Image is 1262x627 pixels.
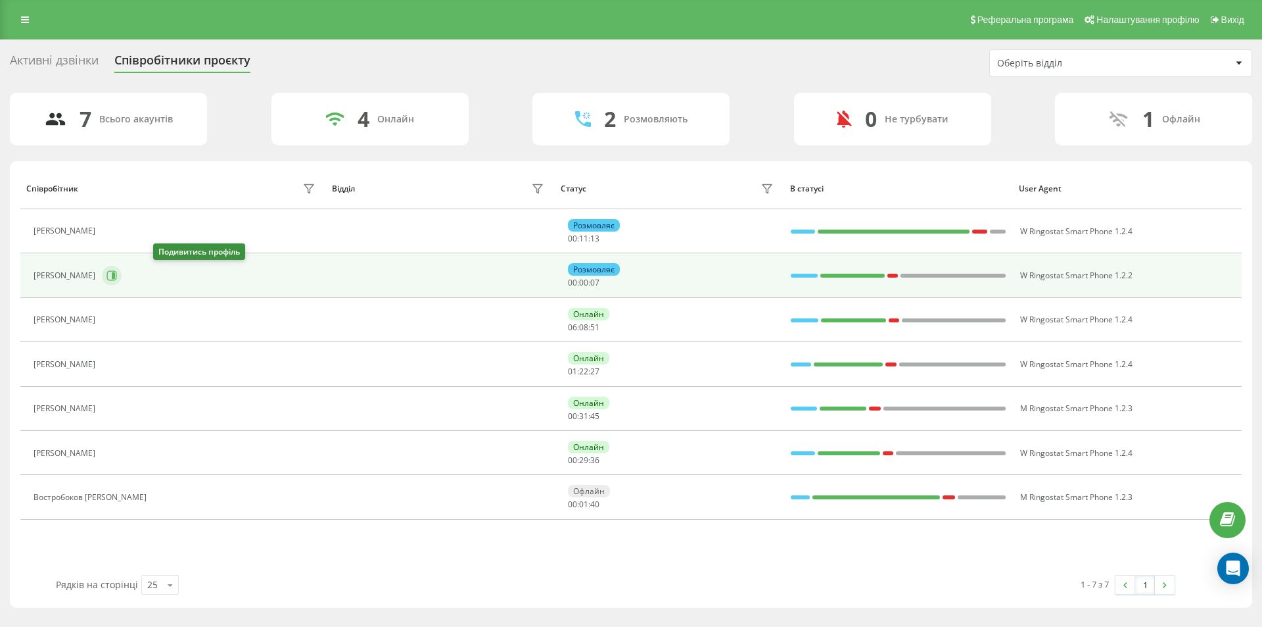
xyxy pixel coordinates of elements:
div: Open Intercom Messenger [1217,553,1249,584]
span: 45 [590,411,599,422]
div: Онлайн [568,397,609,409]
span: Рядків на сторінці [56,578,138,591]
span: 00 [579,277,588,288]
div: 25 [147,578,158,591]
div: Подивитись профіль [153,243,245,260]
div: Співробітники проєкту [114,53,250,74]
div: 0 [865,107,877,132]
span: 51 [590,322,599,333]
div: [PERSON_NAME] [34,360,99,369]
span: W Ringostat Smart Phone 1.2.4 [1020,359,1133,370]
span: M Ringostat Smart Phone 1.2.3 [1020,491,1133,503]
span: 00 [568,277,577,288]
span: 00 [568,499,577,510]
div: Не турбувати [885,114,948,125]
div: : : [568,500,599,509]
div: Розмовляє [568,263,620,276]
span: 13 [590,233,599,244]
span: W Ringostat Smart Phone 1.2.4 [1020,226,1133,237]
div: Востробоков [PERSON_NAME] [34,493,150,502]
span: W Ringostat Smart Phone 1.2.4 [1020,314,1133,325]
div: Співробітник [26,184,78,193]
div: : : [568,367,599,376]
span: Вихід [1221,14,1244,25]
div: : : [568,278,599,288]
div: [PERSON_NAME] [34,449,99,458]
div: Онлайн [568,352,609,364]
div: [PERSON_NAME] [34,271,99,280]
div: Розмовляє [568,219,620,232]
div: Розмовляють [624,114,688,125]
div: Офлайн [568,485,610,497]
div: Статус [561,184,586,193]
span: 36 [590,455,599,466]
div: [PERSON_NAME] [34,315,99,324]
span: 01 [568,366,577,377]
span: 00 [568,233,577,244]
div: Відділ [332,184,355,193]
span: 00 [568,455,577,466]
a: 1 [1135,576,1155,594]
div: 4 [358,107,369,132]
div: : : [568,234,599,243]
div: Оберіть відділ [997,58,1154,69]
span: Реферальна програма [977,14,1074,25]
span: Налаштування профілю [1096,14,1199,25]
span: 07 [590,277,599,288]
span: 29 [579,455,588,466]
div: Онлайн [377,114,414,125]
span: 00 [568,411,577,422]
span: 08 [579,322,588,333]
span: W Ringostat Smart Phone 1.2.2 [1020,270,1133,281]
div: 7 [80,107,91,132]
span: M Ringostat Smart Phone 1.2.3 [1020,403,1133,414]
div: Активні дзвінки [10,53,99,74]
span: 22 [579,366,588,377]
div: Всього акаунтів [99,114,173,125]
span: 06 [568,322,577,333]
div: User Agent [1019,184,1236,193]
div: : : [568,412,599,421]
span: 31 [579,411,588,422]
div: : : [568,456,599,465]
span: 01 [579,499,588,510]
div: 1 - 7 з 7 [1081,578,1109,591]
div: Онлайн [568,441,609,453]
div: Офлайн [1162,114,1200,125]
div: [PERSON_NAME] [34,226,99,236]
span: 11 [579,233,588,244]
div: 2 [604,107,616,132]
span: W Ringostat Smart Phone 1.2.4 [1020,447,1133,459]
span: 27 [590,366,599,377]
span: 40 [590,499,599,510]
div: В статусі [790,184,1007,193]
div: [PERSON_NAME] [34,404,99,413]
div: 1 [1142,107,1154,132]
div: Онлайн [568,308,609,320]
div: : : [568,323,599,332]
